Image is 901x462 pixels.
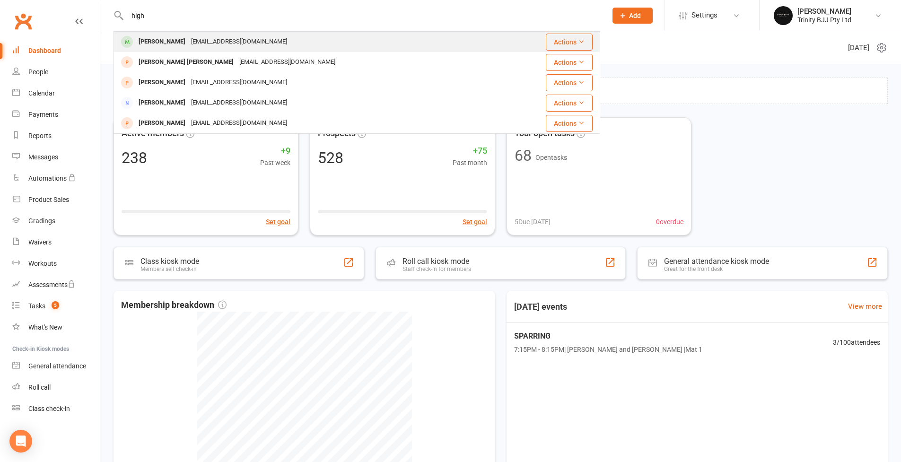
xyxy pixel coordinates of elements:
div: [EMAIL_ADDRESS][DOMAIN_NAME] [188,116,290,130]
a: People [12,61,100,83]
img: thumb_image1712106278.png [774,6,793,25]
span: [DATE] [848,42,869,53]
div: Payments [28,111,58,118]
a: Roll call [12,377,100,398]
a: Workouts [12,253,100,274]
button: Actions [546,34,593,51]
span: 0 overdue [656,217,683,227]
div: Trinity BJJ Pty Ltd [797,16,851,24]
div: [PERSON_NAME] [136,35,188,49]
a: What's New [12,317,100,338]
span: Open tasks [535,154,567,161]
a: Assessments [12,274,100,296]
a: Clubworx [11,9,35,33]
span: SPARRING [514,330,702,342]
span: Past week [260,157,290,168]
a: Calendar [12,83,100,104]
div: Tasks [28,302,45,310]
span: 3 / 100 attendees [833,337,880,348]
span: Settings [691,5,717,26]
h3: [DATE] events [507,298,575,315]
div: Product Sales [28,196,69,203]
div: Staff check-in for members [402,266,471,272]
div: [EMAIL_ADDRESS][DOMAIN_NAME] [188,96,290,110]
div: People [28,68,48,76]
a: Automations [12,168,100,189]
span: 5 Due [DATE] [515,217,551,227]
span: +9 [260,144,290,158]
span: Add [629,12,641,19]
div: [PERSON_NAME] [136,116,188,130]
a: Waivers [12,232,100,253]
button: Actions [546,115,593,132]
div: Roll call [28,384,51,391]
div: Open Intercom Messenger [9,430,32,453]
div: Messages [28,153,58,161]
div: [EMAIL_ADDRESS][DOMAIN_NAME] [188,76,290,89]
a: Messages [12,147,100,168]
div: [EMAIL_ADDRESS][DOMAIN_NAME] [188,35,290,49]
span: Past month [453,157,487,168]
a: Class kiosk mode [12,398,100,419]
div: [PERSON_NAME] [136,96,188,110]
div: Roll call kiosk mode [402,257,471,266]
button: Actions [546,74,593,91]
span: +75 [453,144,487,158]
div: General attendance [28,362,86,370]
a: Payments [12,104,100,125]
a: Tasks 5 [12,296,100,317]
button: Actions [546,54,593,71]
div: [EMAIL_ADDRESS][DOMAIN_NAME] [236,55,338,69]
div: Workouts [28,260,57,267]
a: Dashboard [12,40,100,61]
div: Assessments [28,281,75,288]
div: [PERSON_NAME] [797,7,851,16]
a: General attendance kiosk mode [12,356,100,377]
div: Automations [28,174,67,182]
div: Class check-in [28,405,70,412]
div: Waivers [28,238,52,246]
div: What's New [28,323,62,331]
div: 528 [318,150,343,166]
button: Add [612,8,653,24]
div: Calendar [28,89,55,97]
a: Product Sales [12,189,100,210]
div: [PERSON_NAME] [PERSON_NAME] [136,55,236,69]
a: View more [848,301,882,312]
div: Reports [28,132,52,139]
span: 7:15PM - 8:15PM | [PERSON_NAME] and [PERSON_NAME] | Mat 1 [514,344,702,355]
button: Set goal [463,217,487,227]
input: Search... [124,9,600,22]
div: 68 [515,148,532,163]
div: [PERSON_NAME] [136,76,188,89]
span: Membership breakdown [121,298,227,312]
div: Great for the front desk [664,266,769,272]
div: Members self check-in [140,266,199,272]
div: General attendance kiosk mode [664,257,769,266]
span: 5 [52,301,59,309]
a: Gradings [12,210,100,232]
a: Reports [12,125,100,147]
div: Dashboard [28,47,61,54]
div: Gradings [28,217,55,225]
div: 238 [122,150,147,166]
div: Class kiosk mode [140,257,199,266]
button: Actions [546,95,593,112]
button: Set goal [266,217,290,227]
